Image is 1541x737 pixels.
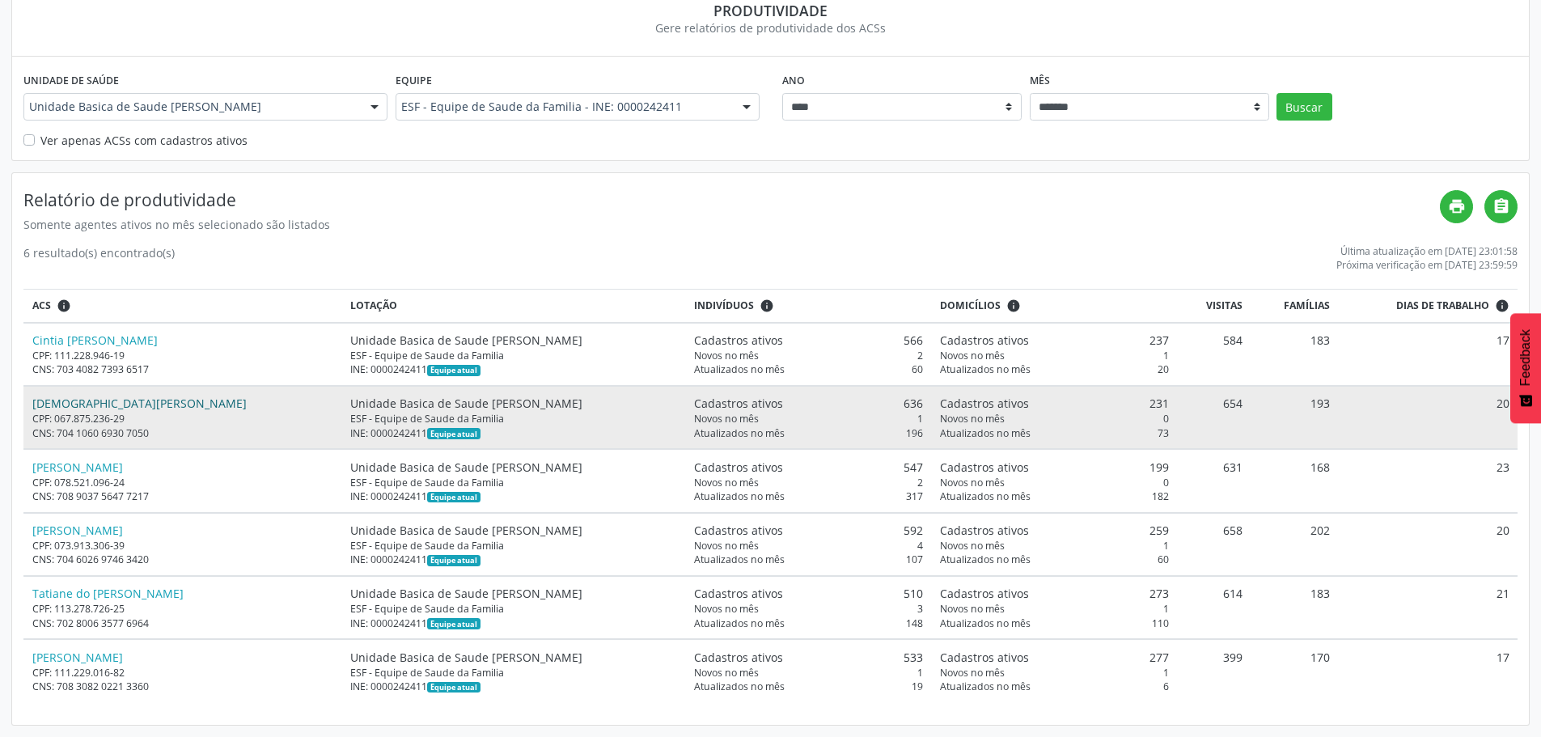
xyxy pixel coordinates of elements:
div: 1 [940,539,1169,553]
div: CNS: 708 9037 5647 7217 [32,489,334,503]
span: Atualizados no mês [694,489,785,503]
div: INE: 0000242411 [350,362,676,376]
div: CPF: 073.913.306-39 [32,539,334,553]
div: 3 [694,602,923,616]
span: Cadastros ativos [940,332,1029,349]
div: ESF - Equipe de Saude da Familia [350,476,676,489]
div: 110 [940,616,1169,630]
td: 654 [1178,386,1251,449]
span: Esta é a equipe atual deste Agente [427,365,480,376]
div: Unidade Basica de Saude [PERSON_NAME] [350,649,676,666]
span: Novos no mês [940,602,1005,616]
td: 183 [1251,323,1338,386]
div: CNS: 704 6026 9746 3420 [32,553,334,566]
span: Atualizados no mês [940,553,1031,566]
td: 631 [1178,449,1251,512]
a: [PERSON_NAME] [32,650,123,665]
div: INE: 0000242411 [350,426,676,440]
td: 17 [1338,639,1518,701]
div: 259 [940,522,1169,539]
div: 20 [940,362,1169,376]
div: 60 [940,553,1169,566]
span: Unidade Basica de Saude [PERSON_NAME] [29,99,354,115]
a: [PERSON_NAME] [32,460,123,475]
div: 1 [694,412,923,426]
div: 1 [940,666,1169,680]
div: 19 [694,680,923,693]
span: Novos no mês [940,412,1005,426]
div: 6 resultado(s) encontrado(s) [23,244,175,272]
div: CPF: 067.875.236-29 [32,412,334,426]
div: 1 [940,602,1169,616]
div: 0 [940,476,1169,489]
i: Dias em que o(a) ACS fez pelo menos uma visita, ou ficha de cadastro individual ou cadastro domic... [1495,299,1509,313]
div: INE: 0000242411 [350,489,676,503]
span: Novos no mês [940,476,1005,489]
span: Novos no mês [694,349,759,362]
td: 17 [1338,323,1518,386]
i: print [1448,197,1466,215]
div: Unidade Basica de Saude [PERSON_NAME] [350,522,676,539]
td: 20 [1338,513,1518,576]
div: 2 [694,349,923,362]
div: CNS: 704 1060 6930 7050 [32,426,334,440]
td: 20 [1338,386,1518,449]
span: Indivíduos [694,299,754,313]
div: 566 [694,332,923,349]
div: 148 [694,616,923,630]
a: [PERSON_NAME] [32,523,123,538]
div: 317 [694,489,923,503]
span: Cadastros ativos [940,459,1029,476]
span: Novos no mês [940,666,1005,680]
span: Esta é a equipe atual deste Agente [427,618,480,629]
div: CPF: 113.278.726-25 [32,602,334,616]
td: 23 [1338,449,1518,512]
div: CNS: 708 3082 0221 3360 [32,680,334,693]
th: Lotação [342,290,685,323]
div: Última atualização em [DATE] 23:01:58 [1336,244,1518,258]
i:  [1492,197,1510,215]
span: Dias de trabalho [1396,299,1489,313]
span: Atualizados no mês [940,680,1031,693]
div: CNS: 703 4082 7393 6517 [32,362,334,376]
span: Atualizados no mês [940,362,1031,376]
span: Cadastros ativos [694,585,783,602]
span: Atualizados no mês [694,553,785,566]
div: ESF - Equipe de Saude da Familia [350,539,676,553]
div: 237 [940,332,1169,349]
div: Unidade Basica de Saude [PERSON_NAME] [350,585,676,602]
i: <div class="text-left"> <div> <strong>Cadastros ativos:</strong> Cadastros que estão vinculados a... [760,299,774,313]
span: Cadastros ativos [940,395,1029,412]
span: ACS [32,299,51,313]
div: ESF - Equipe de Saude da Familia [350,602,676,616]
span: Feedback [1518,329,1533,386]
th: Visitas [1178,290,1251,323]
div: 510 [694,585,923,602]
div: Unidade Basica de Saude [PERSON_NAME] [350,332,676,349]
a:  [1484,190,1518,223]
a: print [1440,190,1473,223]
td: 658 [1178,513,1251,576]
a: [DEMOGRAPHIC_DATA][PERSON_NAME] [32,396,247,411]
span: Cadastros ativos [694,649,783,666]
span: Cadastros ativos [694,332,783,349]
th: Famílias [1251,290,1338,323]
div: INE: 0000242411 [350,553,676,566]
span: Esta é a equipe atual deste Agente [427,555,480,566]
span: Esta é a equipe atual deste Agente [427,492,480,503]
span: Novos no mês [694,666,759,680]
i: ACSs que estiveram vinculados a uma UBS neste período, mesmo sem produtividade. [57,299,71,313]
div: 277 [940,649,1169,666]
div: Próxima verificação em [DATE] 23:59:59 [1336,258,1518,272]
td: 170 [1251,639,1338,701]
div: 231 [940,395,1169,412]
a: Tatiane do [PERSON_NAME] [32,586,184,601]
span: Atualizados no mês [940,426,1031,440]
span: Atualizados no mês [940,616,1031,630]
span: Novos no mês [940,539,1005,553]
button: Feedback - Mostrar pesquisa [1510,313,1541,423]
span: Atualizados no mês [694,616,785,630]
div: 636 [694,395,923,412]
div: 592 [694,522,923,539]
div: CPF: 111.229.016-82 [32,666,334,680]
